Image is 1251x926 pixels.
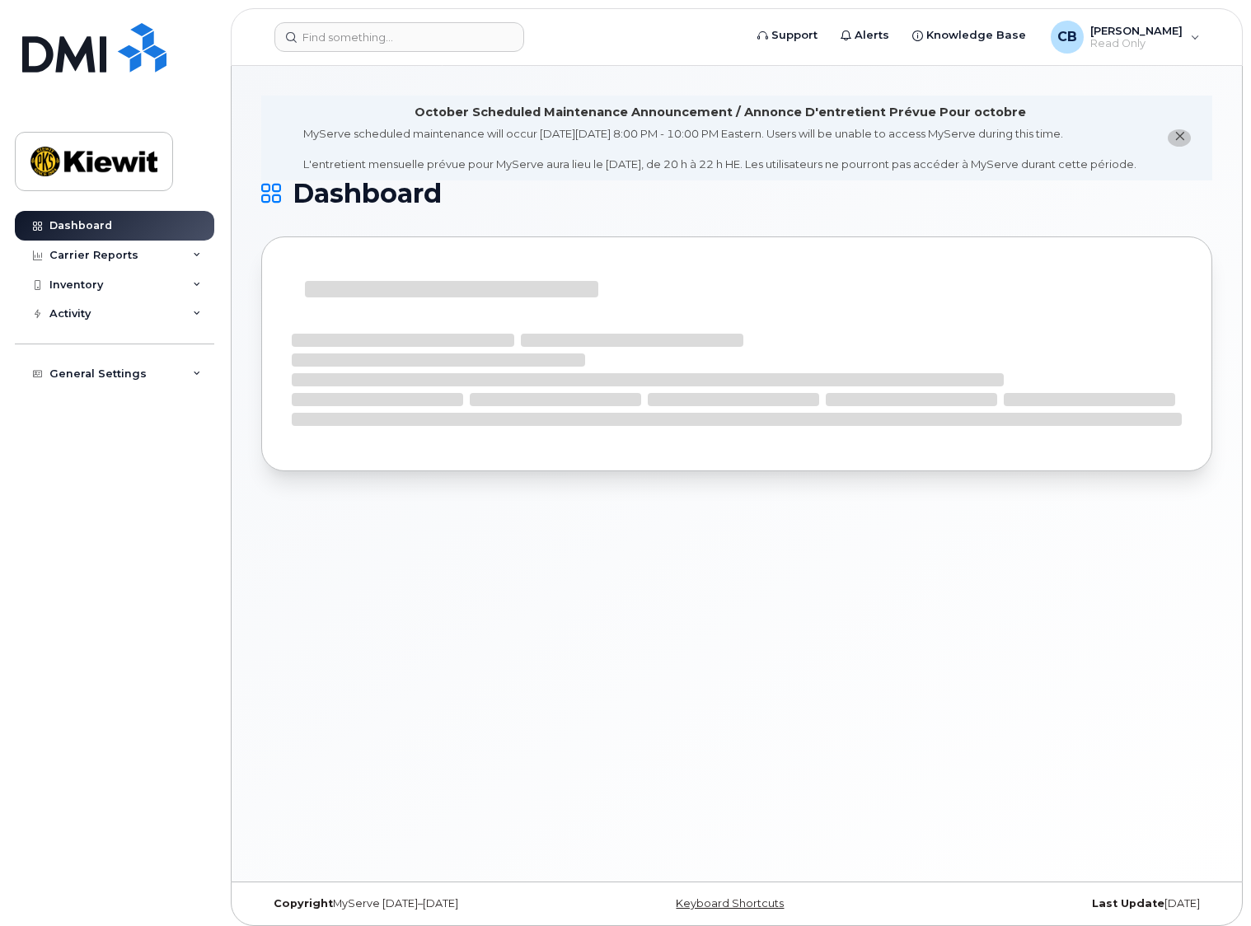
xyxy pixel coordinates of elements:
div: [DATE] [895,897,1212,910]
span: Dashboard [293,181,442,206]
div: MyServe scheduled maintenance will occur [DATE][DATE] 8:00 PM - 10:00 PM Eastern. Users will be u... [303,126,1136,172]
div: MyServe [DATE]–[DATE] [261,897,579,910]
strong: Copyright [274,897,333,910]
button: close notification [1168,129,1191,147]
strong: Last Update [1092,897,1164,910]
div: October Scheduled Maintenance Announcement / Annonce D'entretient Prévue Pour octobre [415,104,1026,121]
a: Keyboard Shortcuts [676,897,784,910]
